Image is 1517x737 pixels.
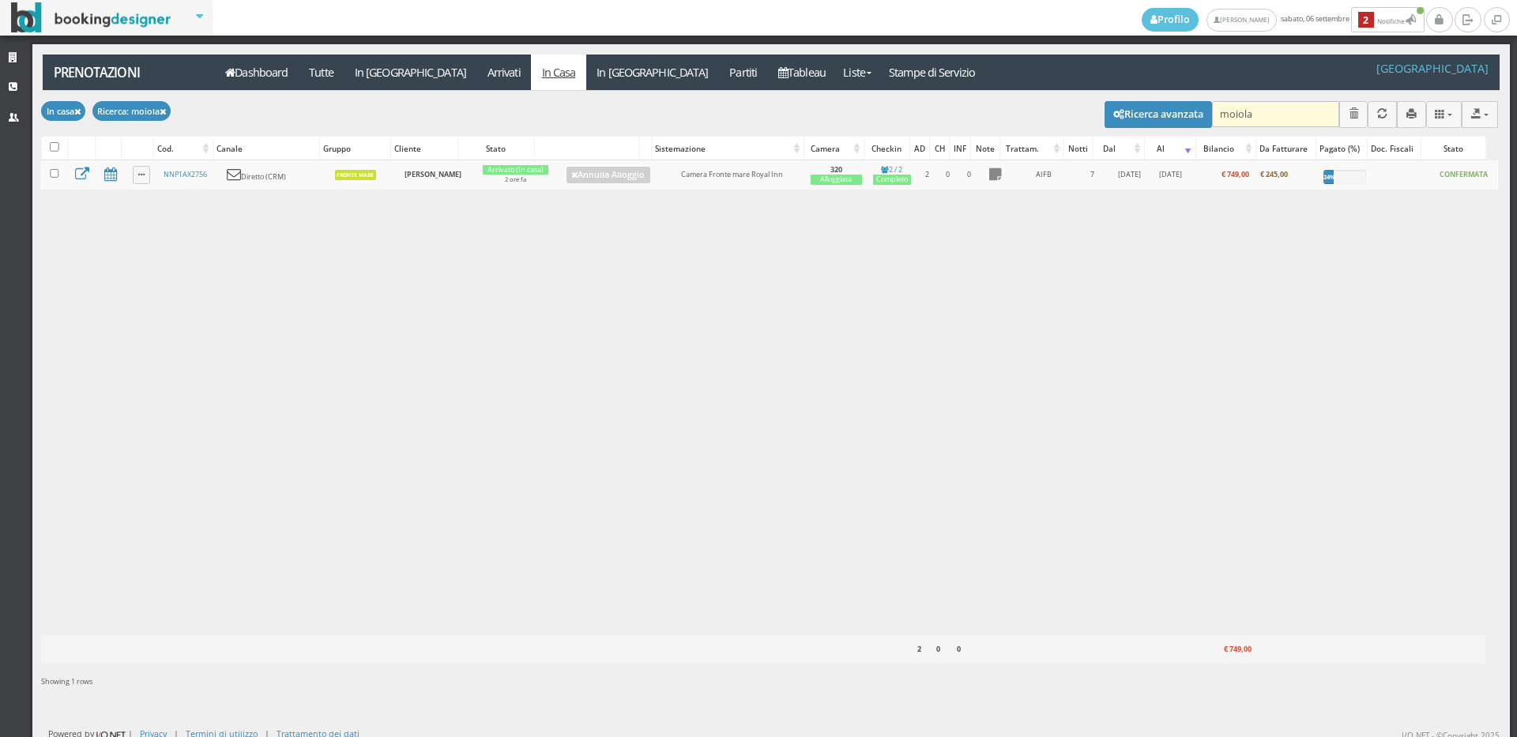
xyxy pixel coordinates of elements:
span: Showing 1 rows [41,676,92,686]
img: BookingDesigner.com [11,2,171,33]
a: Arrivati [476,55,531,90]
a: 2 / 2Completo [873,164,911,186]
div: Cod. [154,137,213,160]
a: Tableau [768,55,837,90]
button: 2Notifiche [1351,7,1425,32]
div: Canale [213,137,319,160]
a: In Casa [531,55,586,90]
div: Pagato (%) [1316,137,1368,160]
b: 2 [1358,12,1374,28]
div: Arrivato (In casa) [483,165,548,175]
a: [PERSON_NAME] [1206,9,1277,32]
button: Ricerca avanzata [1105,101,1212,128]
span: sabato, 06 settembre [1142,7,1426,32]
div: € 749,00 [1195,639,1255,660]
a: Profilo [1142,8,1199,32]
div: Camera [804,137,863,160]
td: Diretto (CRM) [221,160,328,190]
small: 2 ore fa [505,175,526,183]
div: Al [1145,137,1195,160]
a: Annulla Alloggio [567,167,650,184]
div: Note [971,137,999,160]
b: Fronte Mare [337,171,374,179]
a: NNP1AX2756 [164,169,207,179]
a: Fronte Mare [333,169,378,179]
div: Stato [1421,137,1485,160]
h4: [GEOGRAPHIC_DATA] [1376,62,1489,75]
div: Dal [1094,137,1144,160]
div: Checkin [864,137,910,160]
div: Cliente [391,137,457,160]
a: Liste [836,55,878,90]
button: In casa [41,101,85,121]
a: Dashboard [215,55,299,90]
div: AD [910,137,929,160]
a: Partiti [719,55,768,90]
div: INF [950,137,970,160]
div: CH [930,137,949,160]
b: € 245,00 [1260,169,1288,179]
b: 320 [830,164,842,175]
div: Trattam. [1000,137,1063,160]
a: In [GEOGRAPHIC_DATA] [344,55,476,90]
b: [PERSON_NAME] [405,169,461,179]
div: Notti [1064,137,1093,160]
button: Aggiorna [1368,101,1397,127]
b: CONFERMATA [1440,169,1488,179]
td: [DATE] [1108,160,1151,190]
td: 0 [958,160,981,190]
div: Da Fatturare [1256,137,1316,160]
b: 2 [917,644,921,654]
div: Completo [873,175,911,185]
td: 2 [917,160,937,190]
div: Gruppo [320,137,390,160]
td: Camera Fronte mare Royal Inn [676,160,805,190]
div: Bilancio [1196,137,1255,160]
b: 0 [936,644,940,654]
td: [DATE] [1151,160,1191,190]
div: Sistemazione [652,137,804,160]
a: Tutte [299,55,344,90]
a: Prenotazioni [43,55,206,90]
div: Stato [458,137,534,160]
b: € 749,00 [1222,169,1249,179]
button: Export [1462,101,1498,127]
div: Alloggiata [811,175,862,185]
td: 0 [937,160,957,190]
b: 0 [957,644,961,654]
td: AIFB [1010,160,1077,190]
input: Cerca [1212,101,1339,127]
a: Stampe di Servizio [879,55,986,90]
td: 7 [1077,160,1108,190]
a: In [GEOGRAPHIC_DATA] [586,55,719,90]
div: 24% [1323,170,1334,184]
button: Ricerca: moiola [92,101,171,121]
div: Doc. Fiscali [1368,137,1421,160]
